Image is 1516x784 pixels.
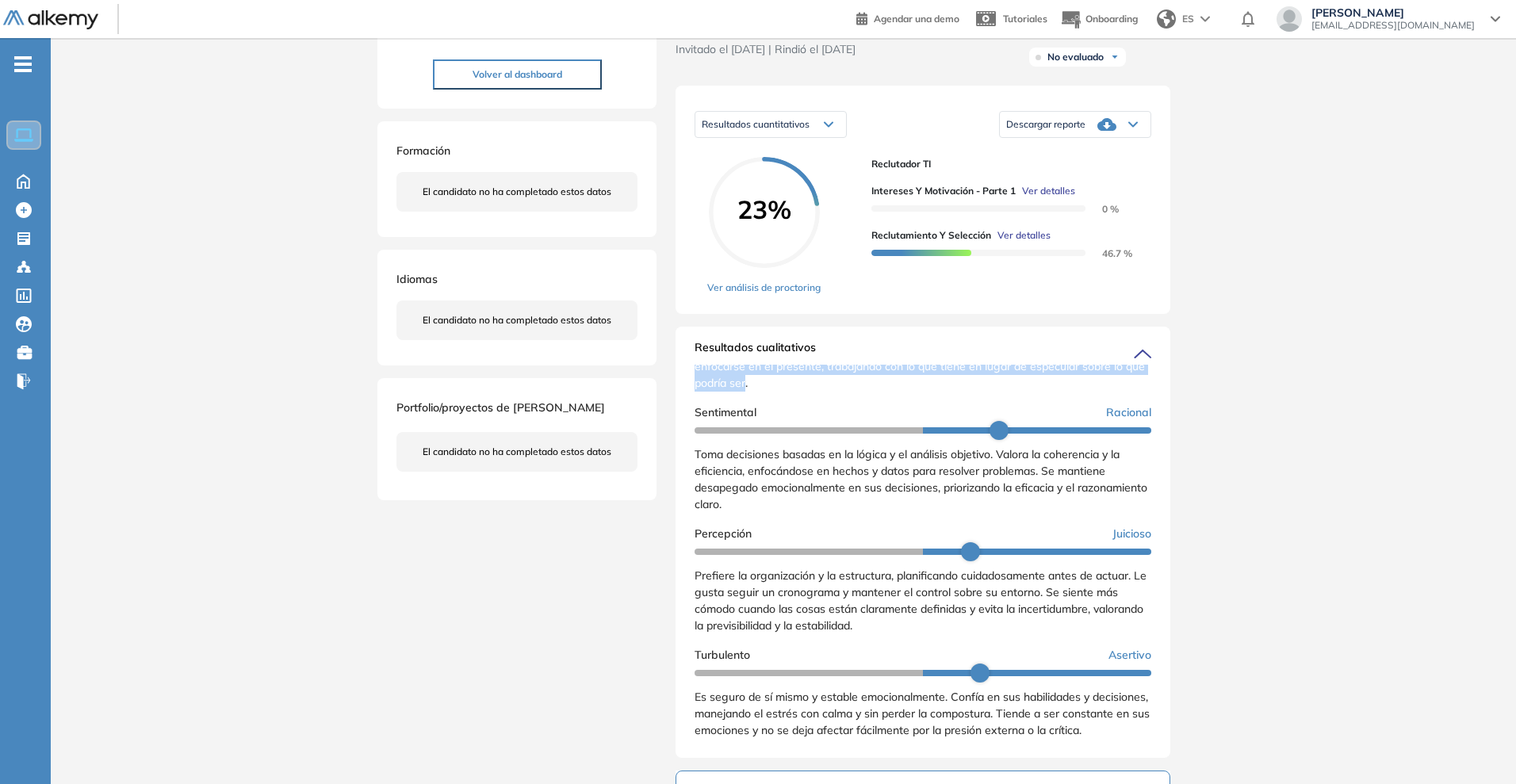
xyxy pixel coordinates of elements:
span: Es seguro de sí mismo y estable emocionalmente. Confía en sus habilidades y decisiones, manejando... [695,690,1150,737]
span: Onboarding [1085,13,1138,25]
span: 23% [709,197,820,222]
span: Juicioso [1112,526,1151,542]
a: Agendar una demo [856,8,959,27]
span: Sentimental [695,404,756,421]
span: Intereses y Motivación - Parte 1 [871,184,1016,198]
span: El candidato no ha completado estos datos [423,445,611,459]
span: Tutoriales [1003,13,1047,25]
span: Invitado el [DATE] | Rindió el [DATE] [676,41,856,58]
span: Idiomas [396,272,438,286]
img: Logo [3,10,98,30]
span: Resultados cuantitativos [702,118,810,130]
div: Widget de chat [1437,708,1516,784]
span: Agendar una demo [874,13,959,25]
span: Portfolio/proyectos de [PERSON_NAME] [396,400,605,415]
span: Ver detalles [997,228,1051,243]
span: Resultados cualitativos [695,339,816,365]
span: El candidato no ha completado estos datos [423,313,611,327]
img: Ícono de flecha [1110,52,1120,62]
button: Ver detalles [1016,184,1075,198]
button: Ver detalles [991,228,1051,243]
span: El candidato no ha completado estos datos [423,185,611,199]
span: Racional [1106,404,1151,421]
span: Prefiere la organización y la estructura, planificando cuidadosamente antes de actuar. Le gusta s... [695,568,1147,633]
span: Turbulento [695,647,750,664]
span: [PERSON_NAME] [1311,6,1475,19]
span: 46.7 % [1083,247,1132,259]
span: [EMAIL_ADDRESS][DOMAIN_NAME] [1311,19,1475,32]
span: Percepción [695,526,752,542]
span: Asertivo [1108,647,1151,664]
span: Formación [396,143,450,158]
span: Ver detalles [1022,184,1075,198]
span: Reclutamiento y Selección [871,228,991,243]
button: Volver al dashboard [433,59,602,90]
button: Onboarding [1060,2,1138,36]
i: - [14,63,32,66]
span: Reclutador TI [871,157,1139,171]
img: world [1157,10,1176,29]
span: ES [1182,12,1194,26]
span: Toma decisiones basadas en la lógica y el análisis objetivo. Valora la coherencia y la eficiencia... [695,447,1147,511]
span: 0 % [1083,203,1119,215]
a: Ver análisis de proctoring [707,281,821,295]
iframe: Chat Widget [1437,708,1516,784]
span: No evaluado [1047,51,1104,63]
img: arrow [1200,16,1210,22]
span: Descargar reporte [1006,118,1085,131]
